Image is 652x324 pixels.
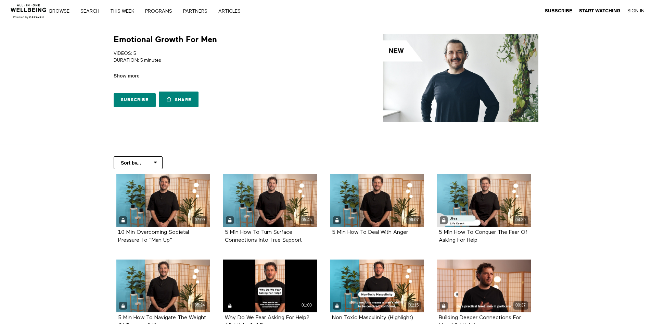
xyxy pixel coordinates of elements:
a: 5 Min How To Navigate The Weight Of Responsibility 05:24 [116,260,210,312]
div: 05:45 [299,216,314,224]
strong: 10 Min Overcoming Societal Pressure To “Man Up" [118,230,189,243]
a: Non Toxic Masculinity (Highlight) 01:15 [330,260,424,312]
div: 00:37 [513,301,528,309]
a: PROGRAMS [143,9,179,14]
div: 01:15 [406,301,421,309]
a: Subscribe [114,93,156,107]
a: Why Do We Fear Asking For Help? (Highlight 9x16) 01:00 [223,260,317,312]
nav: Primary [54,8,255,14]
strong: Subscribe [545,8,572,13]
a: 5 Min How To Conquer The Fear Of Asking For Help 04:39 [437,174,531,227]
strong: 5 Min How To Turn Surface Connections Into True Support [225,230,302,243]
img: Emotional Growth For Men [383,34,538,122]
p: VIDEOS: 5 DURATION: 5 minutes [114,50,323,64]
a: Share [159,92,199,107]
a: ARTICLES [216,9,248,14]
: 10 Min Overcoming Societal Pressure To “Man Up" [118,230,189,243]
div: 05:24 [192,301,207,309]
a: Non Toxic Masculinity (Highlight) [332,315,413,320]
a: PARTNERS [181,9,215,14]
div: 04:39 [513,216,528,224]
div: 01:00 [299,301,314,309]
a: Search [78,9,106,14]
a: Browse [47,9,77,14]
strong: Start Watching [579,8,621,13]
a: Start Watching [579,8,621,14]
a: THIS WEEK [108,9,141,14]
strong: 5 Min How To Conquer The Fear Of Asking For Help [439,230,527,243]
a: 5 Min How To Turn Surface Connections Into True Support [225,230,302,243]
a: 5 Min How To Deal With Anger 06:07 [330,174,424,227]
a: 5 Min How To Conquer The Fear Of Asking For Help [439,230,527,243]
a: Building Deeper Connections For Men (Highlight) 00:37 [437,260,531,312]
h1: Emotional Growth For Men [114,34,217,45]
: 10 Min Overcoming Societal Pressure To “Man Up" 07:09 [116,174,210,227]
a: 5 Min How To Turn Surface Connections Into True Support 05:45 [223,174,317,227]
a: Subscribe [545,8,572,14]
a: 5 Min How To Deal With Anger [332,230,408,235]
div: 06:07 [406,216,421,224]
a: Sign In [627,8,644,14]
div: 07:09 [192,216,207,224]
span: Show more [114,72,139,80]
